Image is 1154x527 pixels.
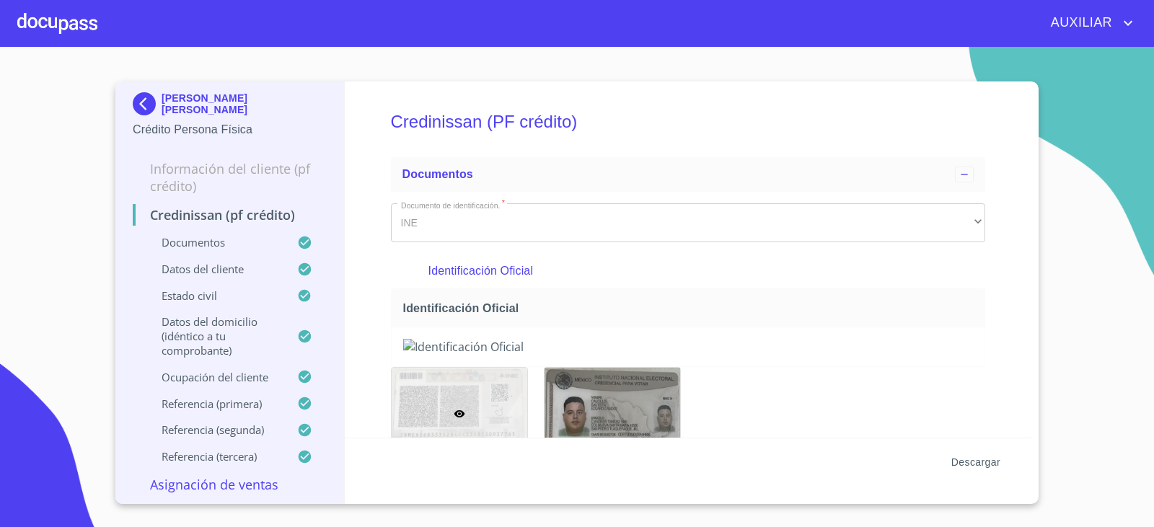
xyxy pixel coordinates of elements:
[133,370,297,384] p: Ocupación del Cliente
[133,160,327,195] p: Información del cliente (PF crédito)
[133,397,297,411] p: Referencia (primera)
[428,262,948,280] p: Identificación Oficial
[391,203,986,242] div: INE
[133,476,327,493] p: Asignación de Ventas
[133,235,297,249] p: Documentos
[133,449,297,464] p: Referencia (tercera)
[951,453,1000,471] span: Descargar
[133,422,297,437] p: Referencia (segunda)
[133,288,297,303] p: Estado civil
[133,92,162,115] img: Docupass spot blue
[391,92,986,151] h5: Credinissan (PF crédito)
[133,92,327,121] div: [PERSON_NAME] [PERSON_NAME]
[402,168,473,180] span: Documentos
[133,121,327,138] p: Crédito Persona Física
[391,157,986,192] div: Documentos
[133,206,327,223] p: Credinissan (PF crédito)
[545,368,680,460] img: Identificación Oficial
[946,449,1006,476] button: Descargar
[133,314,297,358] p: Datos del domicilio (idéntico a tu comprobante)
[403,339,974,355] img: Identificación Oficial
[1040,12,1119,35] span: AUXILIAR
[1040,12,1137,35] button: account of current user
[403,301,979,316] span: Identificación Oficial
[162,92,327,115] p: [PERSON_NAME] [PERSON_NAME]
[133,262,297,276] p: Datos del cliente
